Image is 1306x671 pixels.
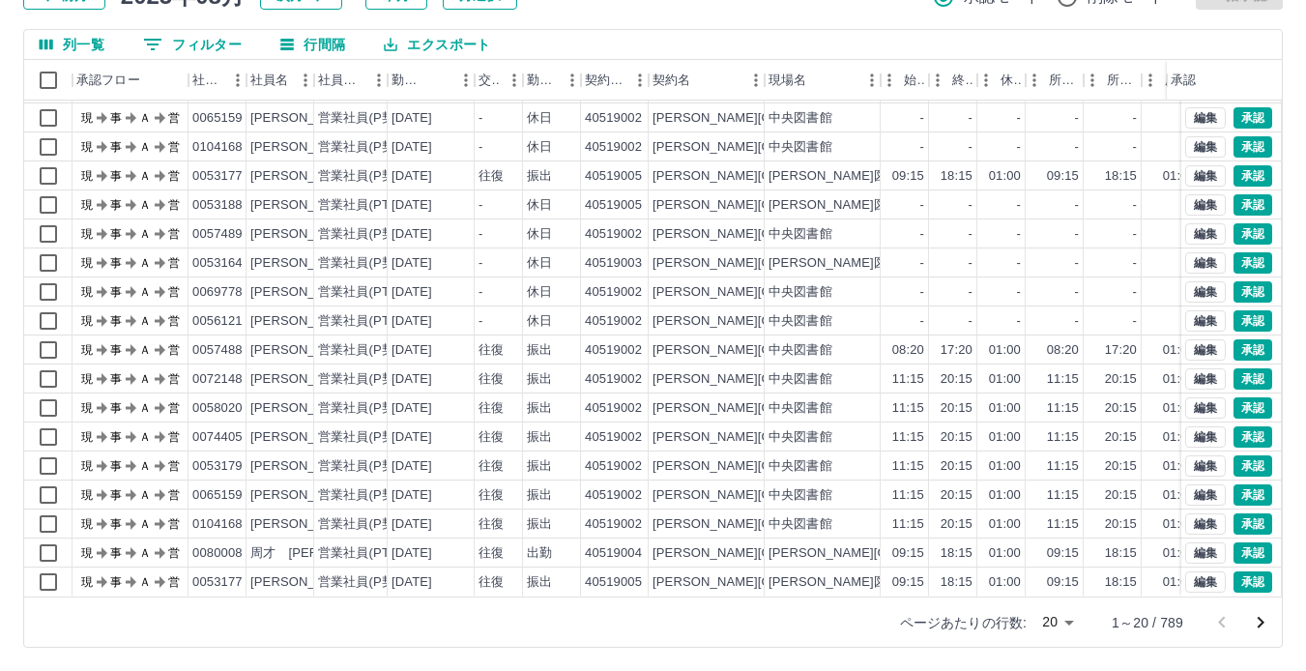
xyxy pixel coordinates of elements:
div: 01:00 [1163,370,1195,389]
div: 20:15 [941,370,972,389]
div: 営業社員(P契約) [318,225,412,244]
div: - [1017,138,1021,157]
text: 営 [168,140,180,154]
div: 0053164 [192,254,243,273]
div: 承認 [1171,60,1196,101]
div: [PERSON_NAME] [250,167,356,186]
text: Ａ [139,198,151,212]
text: 事 [110,314,122,328]
button: 承認 [1233,455,1272,477]
div: [DATE] [392,370,432,389]
div: 11:15 [1047,370,1079,389]
div: 承認フロー [73,60,189,101]
div: 11:15 [892,370,924,389]
button: メニュー [223,66,252,95]
div: 休日 [527,283,552,302]
div: - [1075,312,1079,331]
text: 事 [110,285,122,299]
button: 編集 [1185,252,1226,274]
div: 往復 [479,341,504,360]
button: 次のページへ [1241,603,1280,642]
div: 40519002 [585,138,642,157]
div: 40519005 [585,167,642,186]
button: 編集 [1185,107,1226,129]
button: 編集 [1185,426,1226,448]
div: - [1133,109,1137,128]
button: 承認 [1233,107,1272,129]
div: [PERSON_NAME] [250,196,356,215]
div: [PERSON_NAME][GEOGRAPHIC_DATA] [653,225,891,244]
div: 休日 [527,109,552,128]
div: [DATE] [392,428,432,447]
div: 営業社員(P契約) [318,341,412,360]
div: 営業社員(P契約) [318,167,412,186]
div: 営業社員(P契約) [318,138,412,157]
div: 営業社員(PT契約) [318,283,420,302]
button: 列選択 [24,30,120,59]
div: 中央図書館 [769,109,832,128]
text: 事 [110,256,122,270]
div: 0104168 [192,138,243,157]
div: 中央図書館 [769,341,832,360]
div: 01:00 [1163,167,1195,186]
button: 編集 [1185,281,1226,303]
text: 営 [168,314,180,328]
div: [PERSON_NAME] [250,138,356,157]
div: [PERSON_NAME][GEOGRAPHIC_DATA] [653,312,891,331]
div: [DATE] [392,196,432,215]
div: 勤務日 [388,60,475,101]
button: 編集 [1185,194,1226,216]
div: - [1017,283,1021,302]
div: 所定終業 [1084,60,1142,101]
div: 0053188 [192,196,243,215]
text: 現 [81,372,93,386]
div: [PERSON_NAME] [250,399,356,418]
text: 営 [168,169,180,183]
div: [PERSON_NAME][GEOGRAPHIC_DATA] [653,167,891,186]
text: Ａ [139,169,151,183]
div: 40519002 [585,399,642,418]
div: 承認フロー [76,60,140,101]
button: 編集 [1185,571,1226,593]
div: [PERSON_NAME][GEOGRAPHIC_DATA] [653,399,891,418]
div: - [1017,254,1021,273]
div: 営業社員(P契約) [318,254,412,273]
text: 営 [168,111,180,125]
div: [DATE] [392,283,432,302]
div: 振出 [527,428,552,447]
div: - [969,109,972,128]
div: - [969,225,972,244]
div: 08:20 [1047,341,1079,360]
div: 11:15 [1047,428,1079,447]
div: 所定開始 [1049,60,1080,101]
div: 01:00 [989,428,1021,447]
div: 40519003 [585,254,642,273]
div: [DATE] [392,341,432,360]
text: 現 [81,198,93,212]
text: Ａ [139,227,151,241]
div: 40519002 [585,109,642,128]
div: 所定開始 [1026,60,1084,101]
text: Ａ [139,285,151,299]
text: Ａ [139,401,151,415]
div: [PERSON_NAME][GEOGRAPHIC_DATA] [653,138,891,157]
div: 営業社員(PT契約) [318,196,420,215]
div: - [969,138,972,157]
button: 承認 [1233,252,1272,274]
text: 事 [110,198,122,212]
div: [DATE] [392,254,432,273]
text: 現 [81,227,93,241]
text: 事 [110,169,122,183]
div: [PERSON_NAME]図書館 [769,254,912,273]
div: - [920,196,924,215]
div: 振出 [527,167,552,186]
div: - [1075,225,1079,244]
div: - [1017,109,1021,128]
div: 0065159 [192,109,243,128]
div: 契約名 [649,60,765,101]
div: [DATE] [392,109,432,128]
button: 編集 [1185,484,1226,506]
div: - [479,225,482,244]
button: 行間隔 [265,30,361,59]
button: 承認 [1233,426,1272,448]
